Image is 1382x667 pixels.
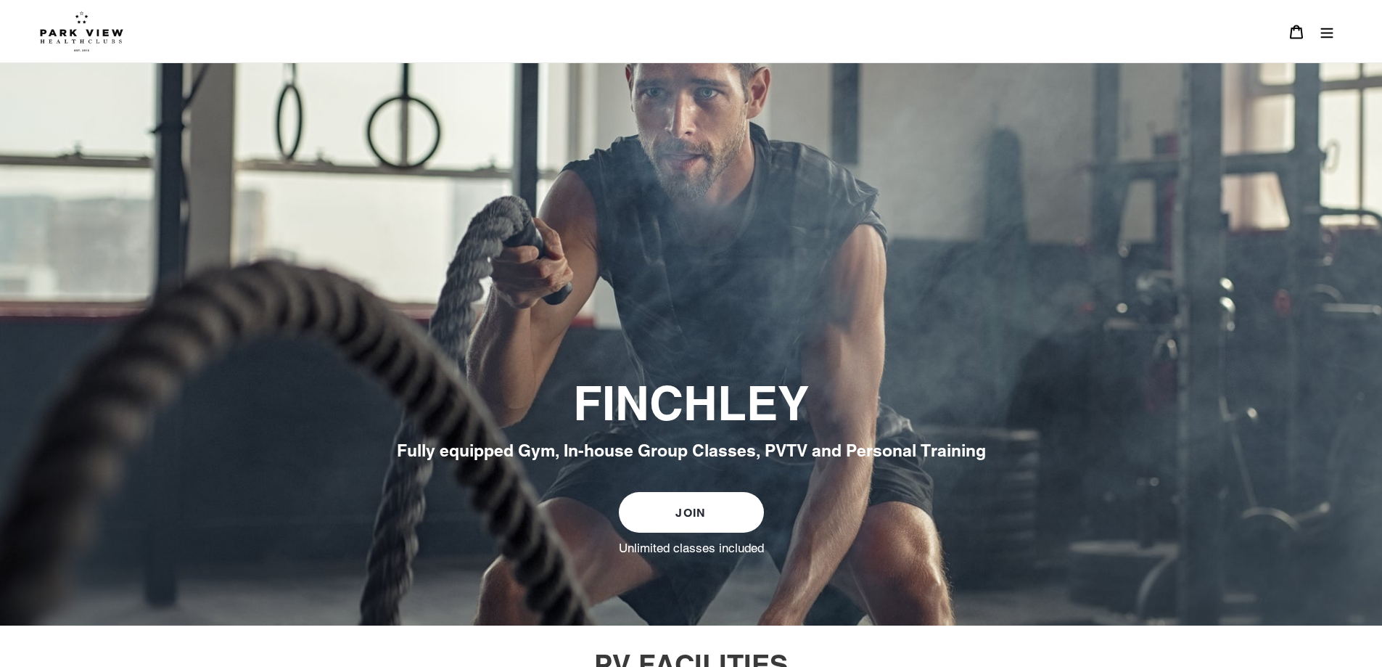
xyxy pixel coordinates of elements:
[397,441,986,460] span: Fully equipped Gym, In-house Group Classes, PVTV and Personal Training
[619,492,764,533] a: JOIN
[40,11,123,52] img: Park view health clubs is a gym near you.
[1312,16,1342,47] button: Menu
[296,376,1087,433] h2: FINCHLEY
[619,540,764,556] label: Unlimited classes included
